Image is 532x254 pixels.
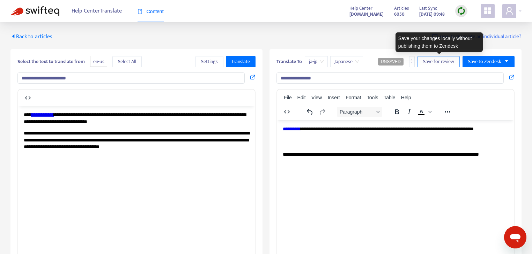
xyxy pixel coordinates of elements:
[367,95,378,100] span: Tools
[391,107,403,117] button: Bold
[396,32,483,52] div: Save your changes locally without publishing them to Zendesk
[316,107,328,117] button: Redo
[138,9,164,14] span: Content
[442,107,453,117] button: Reveal or hide additional toolbar items
[394,10,405,18] strong: 6050
[297,95,306,100] span: Edit
[423,58,454,66] span: Save for review
[394,5,409,12] span: Articles
[195,56,223,67] button: Settings
[401,95,411,100] span: Help
[346,95,361,100] span: Format
[457,7,466,15] img: sync.dc5367851b00ba804db3.png
[415,107,433,117] div: Text color Black
[409,59,414,63] span: more
[328,95,340,100] span: Insert
[418,56,460,67] button: Save for review
[381,59,401,64] span: UNSAVED
[90,56,107,67] span: en-us
[334,56,359,67] span: Japanese
[349,5,372,12] span: Help Center
[276,57,302,66] b: Translate To
[504,59,509,63] span: caret-down
[118,58,136,66] span: Select All
[384,95,395,100] span: Table
[349,10,384,18] a: [DOMAIN_NAME]
[337,107,382,117] button: Block Paragraph
[309,56,324,67] span: ja-jp
[505,7,513,15] span: user
[201,58,218,66] span: Settings
[231,58,250,66] span: Translate
[419,5,437,12] span: Last Sync
[10,33,16,39] span: caret-left
[10,32,52,41] span: Back to articles
[304,107,316,117] button: Undo
[284,95,292,100] span: File
[311,95,322,100] span: View
[483,7,492,15] span: appstore
[138,9,142,14] span: book
[419,10,445,18] strong: [DATE] 09:48
[504,226,526,248] iframe: メッセージングウィンドウを開くボタン
[226,56,256,67] button: Translate
[409,56,415,67] button: more
[72,5,122,18] span: Help Center Translate
[112,56,142,67] button: Select All
[17,57,85,66] b: Select the text to translate from
[468,58,501,66] span: Save to Zendesk
[463,56,515,67] button: Save to Zendeskcaret-down
[340,109,374,115] span: Paragraph
[403,107,415,117] button: Italic
[10,6,59,16] img: Swifteq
